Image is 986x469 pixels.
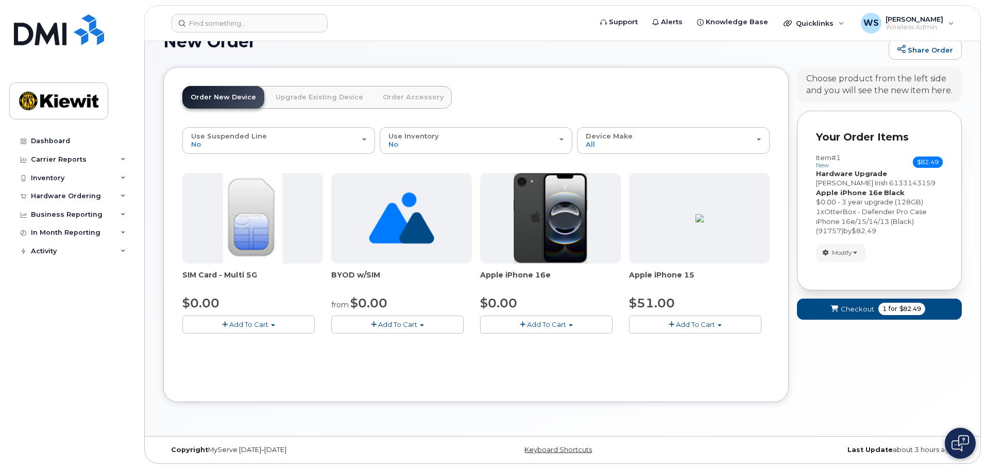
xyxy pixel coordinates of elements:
span: Add To Cart [676,320,715,328]
span: OtterBox - Defender Pro Case iPhone 16e/15/14/13 (Black) (91757) [816,207,927,235]
span: Use Inventory [388,132,439,140]
button: Add To Cart [480,316,613,334]
span: 6133143159 [889,179,936,187]
span: Wireless Admin [886,23,943,31]
span: $51.00 [629,296,675,310]
button: Add To Cart [629,316,761,334]
img: 00D627D4-43E9-49B7-A367-2C99342E128C.jpg [223,173,282,264]
a: Alerts [645,12,690,32]
small: new [816,162,829,169]
a: Knowledge Base [690,12,775,32]
div: Choose product from the left side and you will see the new item here. [806,73,953,97]
h3: Item [816,154,841,169]
strong: Copyright [171,446,208,454]
span: Knowledge Base [706,17,768,27]
span: 1 [816,207,821,216]
img: Open chat [951,435,969,451]
div: SIM Card - Multi 5G [182,270,323,290]
span: Support [609,17,638,27]
div: MyServe [DATE]–[DATE] [163,446,430,454]
span: $0.00 [350,296,387,310]
a: Share Order [889,39,962,60]
span: Modify [832,248,852,257]
p: Your Order Items [816,130,943,145]
div: about 3 hours ago [695,446,962,454]
span: $82.49 [899,304,921,314]
strong: Last Update [847,446,893,454]
div: William Sansom [854,13,961,33]
span: [PERSON_NAME] Irish [816,179,888,187]
span: [PERSON_NAME] [886,15,943,23]
span: Add To Cart [229,320,268,328]
span: Add To Cart [527,320,566,328]
span: Use Suspended Line [191,132,267,140]
span: $82.49 [913,157,943,168]
button: Device Make All [577,127,770,154]
span: for [887,304,899,314]
div: $0.00 - 3 year upgrade (128GB) [816,197,943,207]
button: Add To Cart [331,316,464,334]
span: 1 [882,304,887,314]
a: Upgrade Existing Device [267,86,371,109]
span: Add To Cart [378,320,417,328]
a: Support [593,12,645,32]
span: $0.00 [182,296,219,310]
button: Use Suspended Line No [182,127,375,154]
img: 96FE4D95-2934-46F2-B57A-6FE1B9896579.png [695,214,704,222]
div: Apple iPhone 16e [480,270,621,290]
span: Quicklinks [796,19,834,27]
div: x by [816,207,943,236]
button: Use Inventory No [380,127,572,154]
button: Checkout 1 for $82.49 [797,299,962,320]
strong: Black [884,188,905,197]
strong: Hardware Upgrade [816,169,887,178]
span: No [191,140,201,148]
img: no_image_found-2caef05468ed5679b831cfe6fc140e25e0c280774317ffc20a367ab7fd17291e.png [369,173,434,264]
a: Order New Device [182,86,264,109]
div: Apple iPhone 15 [629,270,770,290]
div: BYOD w/SIM [331,270,472,290]
img: iPhone_16e_pic.PNG [514,173,587,264]
span: Checkout [841,304,874,314]
span: Device Make [586,132,633,140]
a: Order Accessory [375,86,452,109]
button: Add To Cart [182,316,315,334]
span: Alerts [661,17,683,27]
span: WS [863,17,879,29]
span: $82.49 [852,227,876,235]
div: Quicklinks [776,13,852,33]
span: No [388,140,398,148]
span: All [586,140,595,148]
span: #1 [831,153,841,162]
strong: Apple iPhone 16e [816,188,882,197]
h1: New Order [163,32,883,50]
a: Keyboard Shortcuts [524,446,592,454]
span: $0.00 [480,296,517,310]
button: Modify [816,244,866,262]
small: from [331,300,349,309]
input: Find something... [172,14,328,32]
